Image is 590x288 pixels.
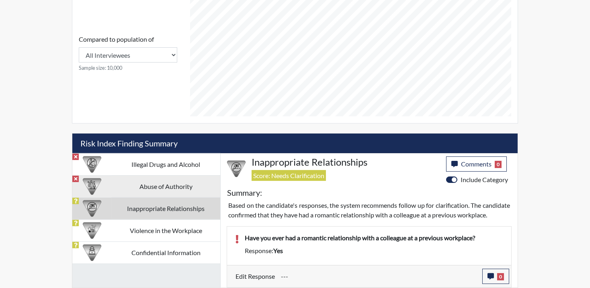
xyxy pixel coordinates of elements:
[461,160,492,168] span: Comments
[111,219,220,241] td: Violence in the Workplace
[227,160,246,178] img: CATEGORY%20ICON-14.139f8ef7.png
[83,177,101,196] img: CATEGORY%20ICON-01.94e51fac.png
[245,233,503,243] p: Have you ever had a romantic relationship with a colleague at a previous workplace?
[227,188,262,197] h5: Summary:
[83,199,101,218] img: CATEGORY%20ICON-14.139f8ef7.png
[83,243,101,262] img: CATEGORY%20ICON-05.742ef3c8.png
[111,241,220,264] td: Confidential Information
[83,155,101,174] img: CATEGORY%20ICON-12.0f6f1024.png
[236,269,275,284] label: Edit Response
[446,156,507,172] button: Comments0
[482,269,509,284] button: 0
[111,175,220,197] td: Abuse of Authority
[111,197,220,219] td: Inappropriate Relationships
[228,201,510,220] p: Based on the candidate's responses, the system recommends follow up for clarification. The candid...
[83,221,101,240] img: CATEGORY%20ICON-26.eccbb84f.png
[252,156,440,168] h4: Inappropriate Relationships
[275,269,482,284] div: Update the test taker's response, the change might impact the score
[497,273,504,280] span: 0
[72,134,518,153] h5: Risk Index Finding Summary
[461,175,508,185] label: Include Category
[79,34,177,72] div: Consistency Score comparison among population
[79,34,154,44] label: Compared to population of
[495,161,502,168] span: 0
[252,170,326,181] span: Score: Needs Clarification
[273,247,283,254] span: yes
[111,153,220,175] td: Illegal Drugs and Alcohol
[79,64,177,72] small: Sample size: 10,000
[239,246,509,256] div: Response:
